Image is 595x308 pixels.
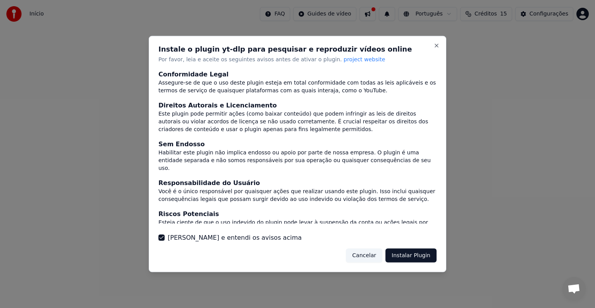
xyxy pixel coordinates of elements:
[158,218,437,234] div: Esteja ciente de que o uso indevido do plugin pode levar à suspensão da conta ou ações legais por...
[344,56,385,62] span: project website
[168,233,302,242] label: [PERSON_NAME] e entendi os avisos acima
[158,56,437,64] p: Por favor, leia e aceite os seguintes avisos antes de ativar o plugin.
[158,46,437,53] h2: Instale o plugin yt-dlp para pesquisar e reproduzir vídeos online
[158,187,437,203] div: Você é o único responsável por quaisquer ações que realizar usando este plugin. Isso inclui quais...
[158,149,437,172] div: Habilitar este plugin não implica endosso ou apoio por parte de nossa empresa. O plugin é uma ent...
[346,248,382,262] button: Cancelar
[158,139,437,149] div: Sem Endosso
[158,79,437,94] div: Assegure-se de que o uso deste plugin esteja em total conformidade com todas as leis aplicáveis e...
[158,110,437,133] div: Este plugin pode permitir ações (como baixar conteúdo) que podem infringir as leis de direitos au...
[158,100,437,110] div: Direitos Autorais e Licenciamento
[158,69,437,79] div: Conformidade Legal
[158,209,437,218] div: Riscos Potenciais
[385,248,437,262] button: Instalar Plugin
[158,178,437,187] div: Responsabilidade do Usuário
